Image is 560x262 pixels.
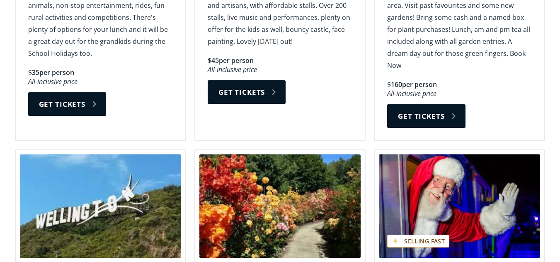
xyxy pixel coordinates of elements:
[39,68,74,77] div: per person
[402,80,437,89] div: per person
[208,56,219,65] div: $45
[387,89,532,98] div: All-inclusive price
[28,77,173,86] div: All-inclusive price
[387,104,465,128] a: Get tickets
[208,80,286,104] a: Get tickets
[219,56,254,65] div: per person
[387,235,449,248] div: Selling fast
[28,92,106,116] a: Get tickets
[387,80,402,89] div: $160
[208,65,352,74] div: All-inclusive price
[28,68,39,77] div: $35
